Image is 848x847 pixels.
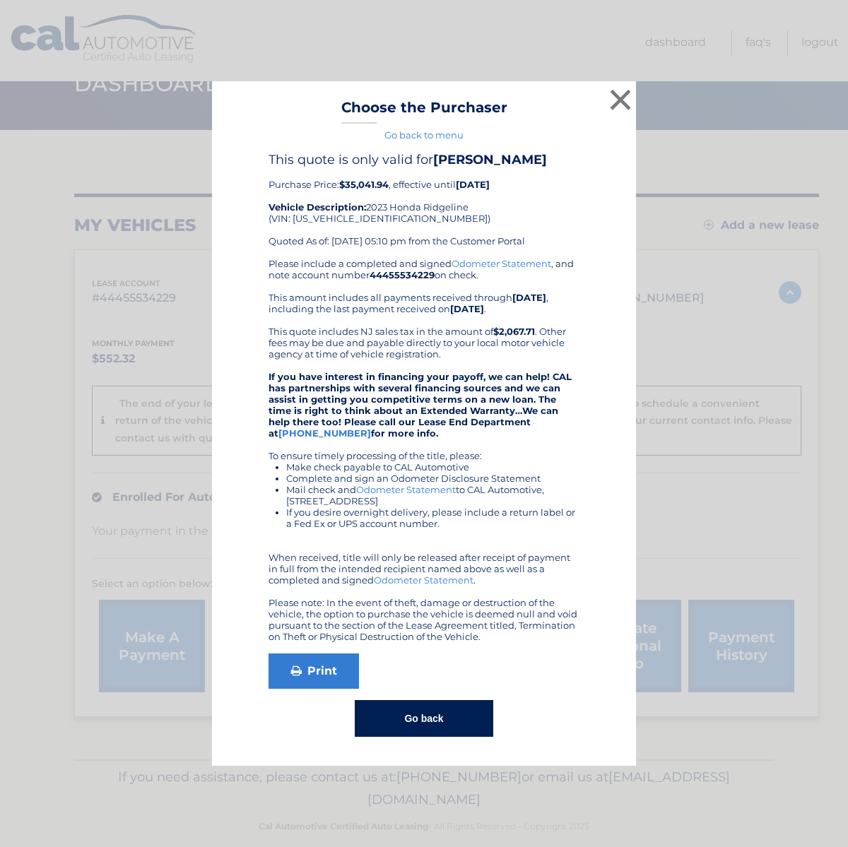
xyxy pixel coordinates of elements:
[269,371,572,439] strong: If you have interest in financing your payoff, we can help! CAL has partnerships with several fin...
[269,152,579,258] div: Purchase Price: , effective until 2023 Honda Ridgeline (VIN: [US_VEHICLE_IDENTIFICATION_NUMBER]) ...
[433,152,547,167] b: [PERSON_NAME]
[452,258,551,269] a: Odometer Statement
[356,484,456,495] a: Odometer Statement
[370,269,435,280] b: 44455534229
[339,179,389,190] b: $35,041.94
[493,326,535,337] b: $2,067.71
[269,258,579,642] div: Please include a completed and signed , and note account number on check. This amount includes al...
[286,473,579,484] li: Complete and sign an Odometer Disclosure Statement
[286,484,579,507] li: Mail check and to CAL Automotive, [STREET_ADDRESS]
[450,303,484,314] b: [DATE]
[341,99,507,124] h3: Choose the Purchaser
[606,85,635,114] button: ×
[286,507,579,529] li: If you desire overnight delivery, please include a return label or a Fed Ex or UPS account number.
[456,179,490,190] b: [DATE]
[286,461,579,473] li: Make check payable to CAL Automotive
[512,292,546,303] b: [DATE]
[278,427,371,439] a: [PHONE_NUMBER]
[355,700,493,737] button: Go back
[269,152,579,167] h4: This quote is only valid for
[269,201,366,213] strong: Vehicle Description:
[374,574,473,586] a: Odometer Statement
[269,653,359,689] a: Print
[384,129,464,141] a: Go back to menu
